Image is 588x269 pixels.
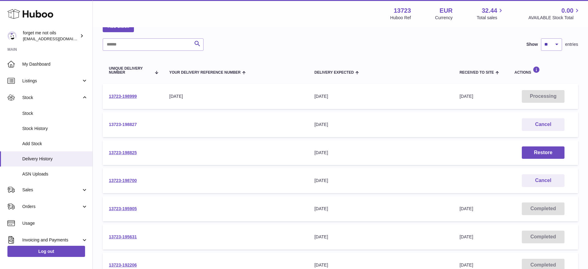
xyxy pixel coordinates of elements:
[314,122,447,128] div: [DATE]
[477,7,504,21] a: 32.44 Total sales
[314,150,447,156] div: [DATE]
[22,78,81,84] span: Listings
[109,94,137,99] a: 13723-198999
[522,118,564,131] button: Cancel
[528,15,581,21] span: AVAILABLE Stock Total
[314,206,447,212] div: [DATE]
[22,171,88,177] span: ASN Uploads
[22,95,81,101] span: Stock
[460,234,473,239] span: [DATE]
[109,178,137,183] a: 13723-198700
[23,30,79,42] div: forget me not oils
[109,206,137,211] a: 13723-195905
[565,41,578,47] span: entries
[390,15,411,21] div: Huboo Ref
[435,15,453,21] div: Currency
[482,7,497,15] span: 32.44
[477,15,504,21] span: Total sales
[528,7,581,21] a: 0.00 AVAILABLE Stock Total
[526,41,538,47] label: Show
[22,126,88,132] span: Stock History
[314,178,447,184] div: [DATE]
[7,246,85,257] a: Log out
[22,61,88,67] span: My Dashboard
[460,206,473,211] span: [DATE]
[7,31,17,41] img: forgetmenothf@gmail.com
[22,187,81,193] span: Sales
[109,234,137,239] a: 13723-195631
[522,174,564,187] button: Cancel
[169,71,241,75] span: Your Delivery Reference Number
[460,262,473,267] span: [DATE]
[109,150,137,155] a: 13723-198825
[394,7,411,15] strong: 13723
[23,36,91,41] span: [EMAIL_ADDRESS][DOMAIN_NAME]
[22,156,88,162] span: Delivery History
[22,237,81,243] span: Invoicing and Payments
[561,7,573,15] span: 0.00
[314,262,447,268] div: [DATE]
[314,234,447,240] div: [DATE]
[109,262,137,267] a: 13723-192206
[460,94,473,99] span: [DATE]
[440,7,453,15] strong: EUR
[22,204,81,210] span: Orders
[460,71,494,75] span: Received to Site
[109,67,152,75] span: Unique Delivery Number
[22,111,88,116] span: Stock
[314,71,354,75] span: Delivery Expected
[514,66,572,75] div: Actions
[22,220,88,226] span: Usage
[314,93,447,99] div: [DATE]
[22,141,88,147] span: Add Stock
[109,122,137,127] a: 13723-198827
[169,93,302,99] div: [DATE]
[522,146,564,159] button: Restore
